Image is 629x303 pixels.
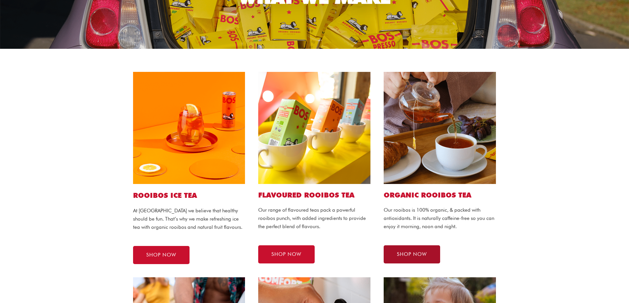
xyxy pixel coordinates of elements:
img: bos tea bags website1 [384,72,496,184]
a: SHOP NOW [258,245,315,263]
h1: ROOIBOS ICE TEA [133,191,245,200]
span: SHOP NOW [271,252,301,257]
a: SHOP NOW [384,245,440,263]
p: Our rooibos is 100% organic, & packed with antioxidants. It is naturally caffeine-free so you can... [384,206,496,230]
p: Our range of flavoured teas pack a powerful rooibos punch, with added ingredients to provide the ... [258,206,370,230]
p: At [GEOGRAPHIC_DATA] we believe that healthy should be fun. That’s why we make refreshing ice tea... [133,207,245,231]
span: SHOP NOW [397,252,427,257]
span: SHOP NOW [146,253,176,258]
a: SHOP NOW [133,246,190,264]
h2: Flavoured ROOIBOS TEA [258,191,370,199]
h2: Organic ROOIBOS TEA [384,191,496,199]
